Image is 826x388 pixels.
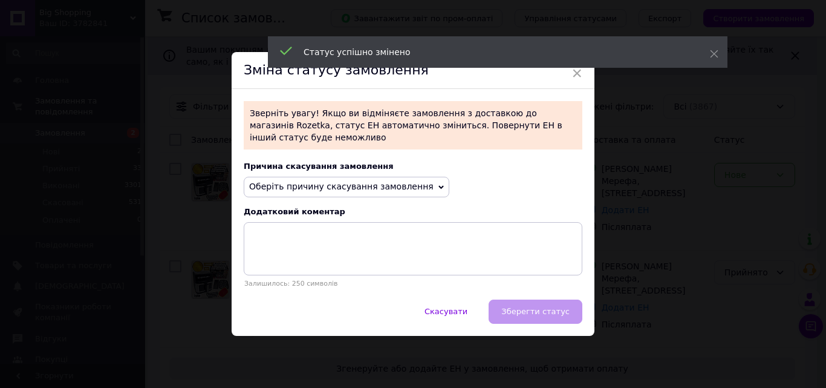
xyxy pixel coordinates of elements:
[412,300,480,324] button: Скасувати
[249,182,434,191] span: Оберіть причину скасування замовлення
[244,207,582,216] div: Додатковий коментар
[424,307,467,316] span: Скасувати
[244,280,582,288] p: Залишилось: 250 символів
[244,101,582,150] p: Зверніть увагу! Якщо ви відміняєте замовлення з доставкою до магазинів Rozetka, статус ЕН автомат...
[304,46,680,58] div: Статус успішно змінено
[232,52,594,89] div: Зміна статусу замовлення
[571,63,582,84] span: ×
[244,162,582,171] div: Причина скасування замовлення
